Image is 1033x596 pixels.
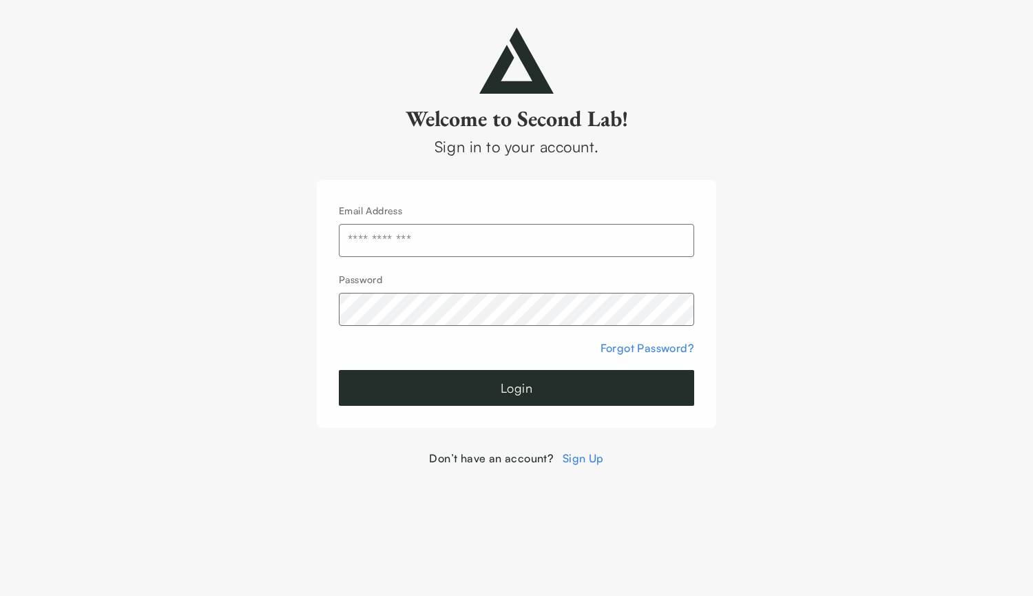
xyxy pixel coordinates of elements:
div: Don’t have an account? [317,450,716,466]
button: Login [339,370,694,406]
h2: Welcome to Second Lab! [317,105,716,132]
a: Forgot Password? [601,341,694,355]
label: Password [339,274,382,285]
div: Sign in to your account. [317,135,716,158]
label: Email Address [339,205,402,216]
img: secondlab-logo [479,28,554,94]
a: Sign Up [563,451,604,465]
